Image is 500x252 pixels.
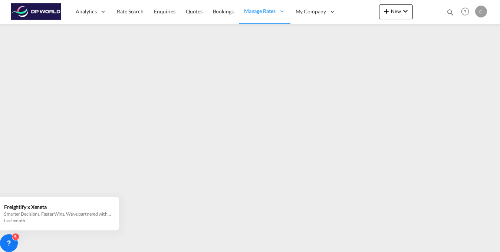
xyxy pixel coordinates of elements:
[446,8,454,16] md-icon: icon-magnify
[379,4,413,19] button: icon-plus 400-fgNewicon-chevron-down
[244,7,276,15] span: Manage Rates
[382,8,410,14] span: New
[401,7,410,16] md-icon: icon-chevron-down
[475,6,487,17] div: C
[382,7,391,16] md-icon: icon-plus 400-fg
[154,8,175,14] span: Enquiries
[446,8,454,19] div: icon-magnify
[296,8,326,15] span: My Company
[11,3,61,20] img: c08ca190194411f088ed0f3ba295208c.png
[76,8,97,15] span: Analytics
[459,5,471,18] span: Help
[186,8,202,14] span: Quotes
[213,8,234,14] span: Bookings
[459,5,475,19] div: Help
[117,8,144,14] span: Rate Search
